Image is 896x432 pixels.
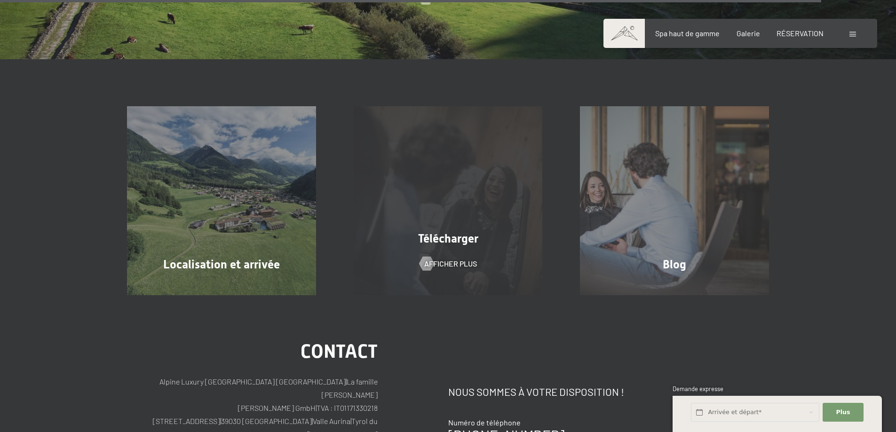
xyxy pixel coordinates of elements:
font: | [220,416,221,425]
font: La famille [PERSON_NAME] [322,377,378,399]
font: Valle Aurina [313,416,350,425]
font: [PERSON_NAME] GmbH [238,403,316,412]
button: Plus [823,403,863,422]
font: Numéro de téléphone [448,418,521,427]
a: Météo et webcam à Valle Aurina, Tyrol du Sud Localisation et arrivée [108,106,335,295]
font: 39030 [GEOGRAPHIC_DATA] [221,416,312,425]
a: RÉSERVATION [777,29,824,38]
font: Plus [836,408,850,416]
a: Météo et webcam à Valle Aurina, Tyrol du Sud Télécharger Afficher plus [335,106,562,295]
font: TVA : IT01171330218 [317,403,378,412]
font: Afficher plus [424,259,477,268]
font: Contact [301,340,378,362]
font: Alpine Luxury [GEOGRAPHIC_DATA] [GEOGRAPHIC_DATA] [159,377,346,386]
a: Galerie [737,29,760,38]
font: | [312,416,313,425]
font: Télécharger [418,232,478,245]
font: [STREET_ADDRESS] [153,416,220,425]
font: | [350,416,351,425]
font: Localisation et arrivée [163,258,280,271]
a: Météo et webcam à Valle Aurina, Tyrol du Sud Blog [561,106,788,295]
a: Spa haut de gamme [655,29,720,38]
font: Nous sommes à votre disposition ! [448,385,624,398]
font: Demande expresse [673,385,723,393]
font: | [346,377,347,386]
font: Blog [663,258,686,271]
